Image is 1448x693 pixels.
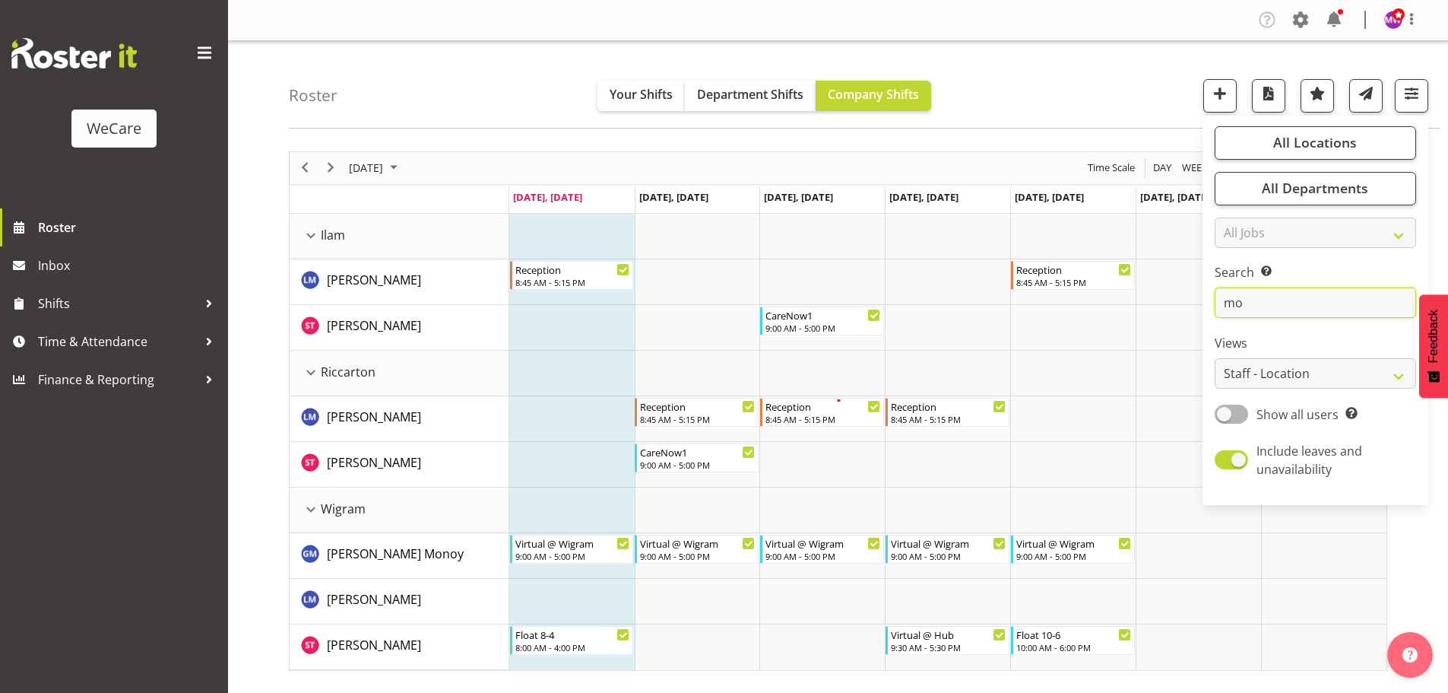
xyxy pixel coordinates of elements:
button: Your Shifts [597,81,685,111]
h4: Roster [289,87,337,104]
button: Department Shifts [685,81,816,111]
button: All Locations [1215,126,1416,160]
button: Download a PDF of the roster according to the set date range. [1252,79,1285,113]
span: Roster [38,216,220,239]
span: Company Shifts [828,86,919,103]
span: Shifts [38,292,198,315]
div: WeCare [87,117,141,140]
span: Finance & Reporting [38,368,198,391]
button: Filter Shifts [1395,79,1428,113]
button: Feedback - Show survey [1419,294,1448,398]
img: Rosterit website logo [11,38,137,68]
span: Feedback [1427,310,1440,363]
span: Inbox [38,254,220,277]
img: help-xxl-2.png [1402,647,1418,663]
span: Your Shifts [610,86,673,103]
span: All Locations [1273,133,1357,151]
button: Send a list of all shifts for the selected filtered period to all rostered employees. [1349,79,1383,113]
button: Highlight an important date within the roster. [1301,79,1334,113]
button: Add a new shift [1203,79,1237,113]
div: Timeline Week of August 11, 2025 [289,151,1387,671]
span: Department Shifts [697,86,803,103]
img: management-we-care10447.jpg [1384,11,1402,29]
button: Company Shifts [816,81,931,111]
span: Time & Attendance [38,330,198,353]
